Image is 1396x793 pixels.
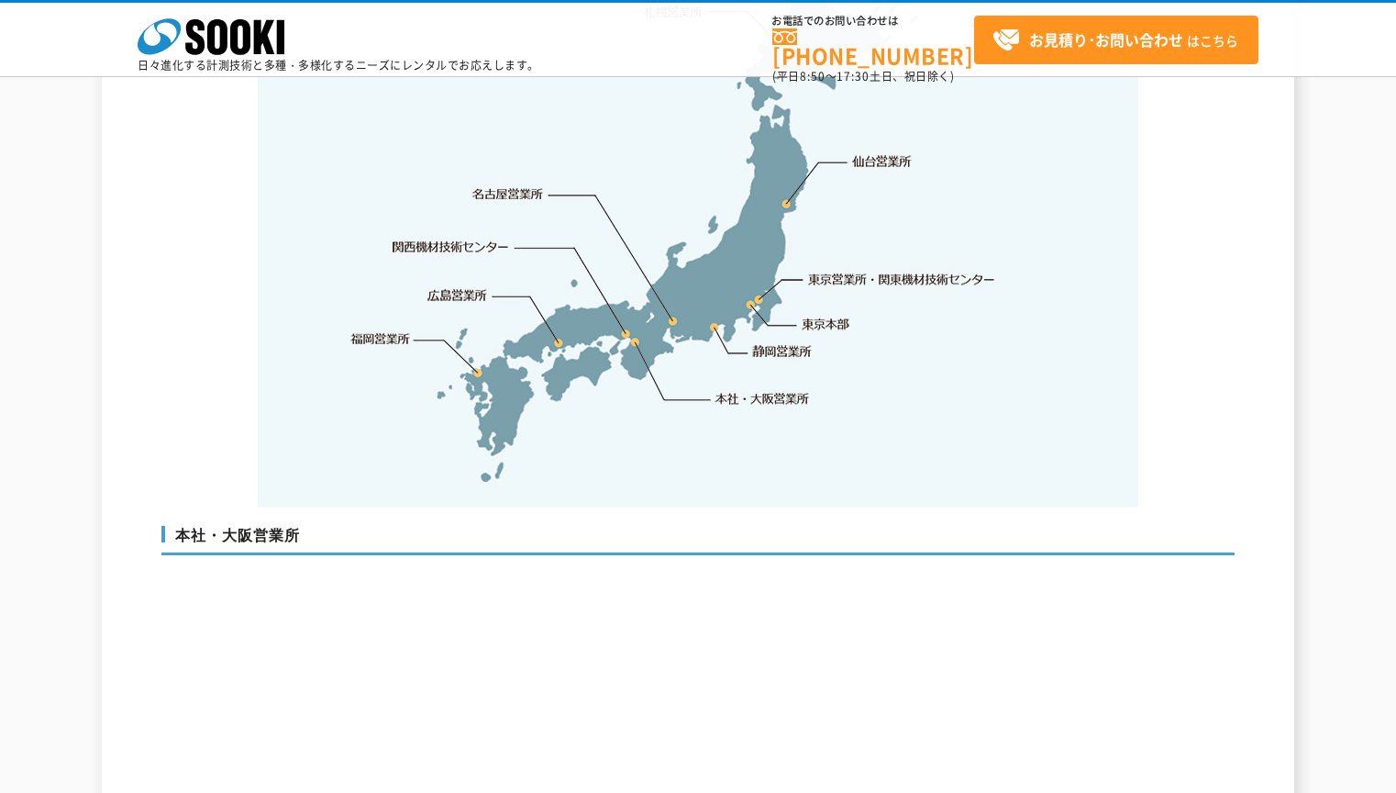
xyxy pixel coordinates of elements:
[974,16,1258,64] a: お見積り･お問い合わせはこちら
[714,389,810,408] a: 本社・大阪営業所
[809,270,997,288] a: 東京営業所・関東機材技術センター
[350,329,410,348] a: 福岡営業所
[803,316,850,334] a: 東京本部
[1029,28,1183,50] strong: お見積り･お問い合わせ
[161,526,1235,555] h3: 本社・大阪営業所
[393,238,509,256] a: 関西機材技術センター
[992,27,1238,54] span: はこちら
[800,68,825,84] span: 8:50
[772,68,954,84] span: (平日 ～ 土日、祝日除く)
[138,60,539,71] p: 日々進化する計測技術と多種・多様化するニーズにレンタルでお応えします。
[836,68,870,84] span: 17:30
[852,152,912,171] a: 仙台営業所
[472,185,544,204] a: 名古屋営業所
[752,342,812,361] a: 静岡営業所
[772,16,974,27] span: お電話でのお問い合わせは
[428,285,488,304] a: 広島営業所
[772,28,974,66] a: [PHONE_NUMBER]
